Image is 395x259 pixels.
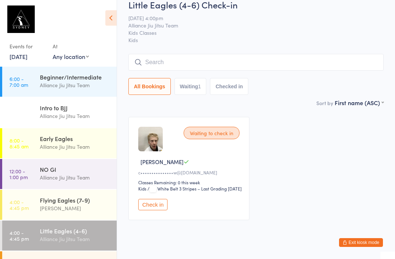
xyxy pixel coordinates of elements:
[128,54,384,71] input: Search
[138,169,242,175] div: c•••••••••••••••w@[DOMAIN_NAME]
[40,173,110,182] div: Alliance Jiu Jitsu Team
[128,22,372,29] span: Alliance Jiu Jitsu Team
[140,158,184,166] span: [PERSON_NAME]
[10,199,29,211] time: 4:00 - 4:45 pm
[10,40,45,52] div: Events for
[53,52,89,60] div: Any location
[128,14,372,22] span: [DATE] 4:00pm
[40,143,110,151] div: Alliance Jiu Jitsu Team
[138,185,146,192] div: Kids
[40,104,110,112] div: Intro to BJJ
[40,112,110,120] div: Alliance Jiu Jitsu Team
[40,196,110,204] div: Flying Eagles (7-9)
[40,165,110,173] div: NO GI
[2,67,117,97] a: 6:00 -7:00 amBeginner/IntermediateAlliance Jiu Jitsu Team
[184,127,240,139] div: Waiting to check in
[138,127,163,151] img: image1745907461.png
[128,36,384,44] span: Kids
[2,159,117,189] a: 12:00 -1:00 pmNO GIAlliance Jiu Jitsu Team
[2,97,117,127] a: 6:00 -6:45 amIntro to BJJAlliance Jiu Jitsu Team
[174,78,207,95] button: Waiting1
[128,78,171,95] button: All Bookings
[40,73,110,81] div: Beginner/Intermediate
[10,230,29,241] time: 4:00 - 4:45 pm
[339,238,383,247] button: Exit kiosk mode
[40,134,110,143] div: Early Eagles
[40,204,110,212] div: [PERSON_NAME]
[2,221,117,251] a: 4:00 -4:45 pmLittle Eagles (4-6)Alliance Jiu Jitsu Team
[40,81,110,89] div: Alliance Jiu Jitsu Team
[40,227,110,235] div: Little Eagles (4-6)
[138,179,242,185] div: Classes Remaining: 0 this week
[2,190,117,220] a: 4:00 -4:45 pmFlying Eagles (7-9)[PERSON_NAME]
[147,185,242,192] span: / White Belt 3 Stripes – Last Grading [DATE]
[335,99,384,107] div: First name (ASC)
[210,78,248,95] button: Checked in
[40,235,110,243] div: Alliance Jiu Jitsu Team
[10,107,29,118] time: 6:00 - 6:45 am
[10,137,29,149] time: 8:00 - 8:45 am
[7,5,35,33] img: Alliance Sydney
[2,128,117,158] a: 8:00 -8:45 amEarly EaglesAlliance Jiu Jitsu Team
[53,40,89,52] div: At
[198,84,201,89] div: 1
[10,168,28,180] time: 12:00 - 1:00 pm
[128,29,372,36] span: Kids Classes
[10,52,27,60] a: [DATE]
[10,76,28,88] time: 6:00 - 7:00 am
[138,199,168,210] button: Check in
[316,99,333,107] label: Sort by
